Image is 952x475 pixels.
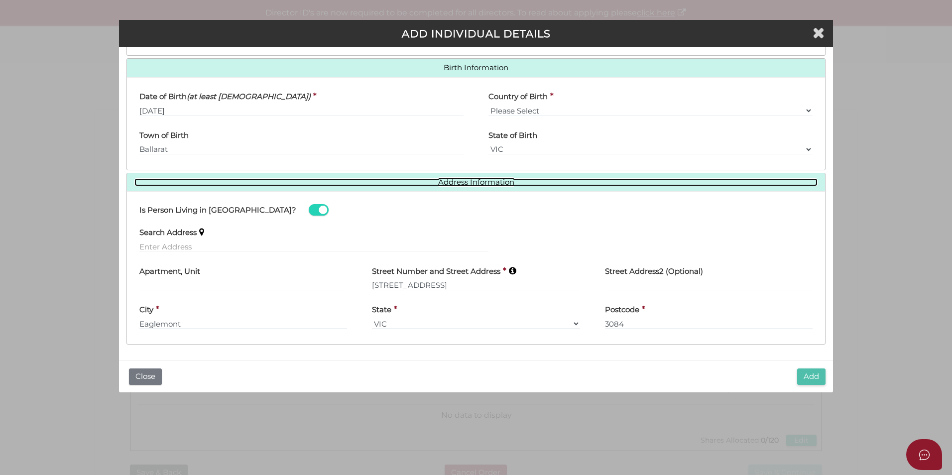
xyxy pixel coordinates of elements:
button: Open asap [906,439,942,470]
h4: Street Number and Street Address [372,267,500,276]
i: Keep typing in your address(including suburb) until it appears [509,266,516,275]
i: Keep typing in your address(including suburb) until it appears [199,228,204,236]
h4: Search Address [139,229,197,237]
h4: State [372,306,391,314]
h4: Apartment, Unit [139,267,200,276]
input: Enter Australian Address [372,280,580,291]
h4: Is Person Living in [GEOGRAPHIC_DATA]? [139,206,296,215]
h4: Postcode [605,306,639,314]
a: Address Information [134,178,818,187]
button: Close [129,368,162,385]
button: Add [797,368,826,385]
input: Enter Address [139,241,488,252]
h4: City [139,306,153,314]
h4: Street Address2 (Optional) [605,267,703,276]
